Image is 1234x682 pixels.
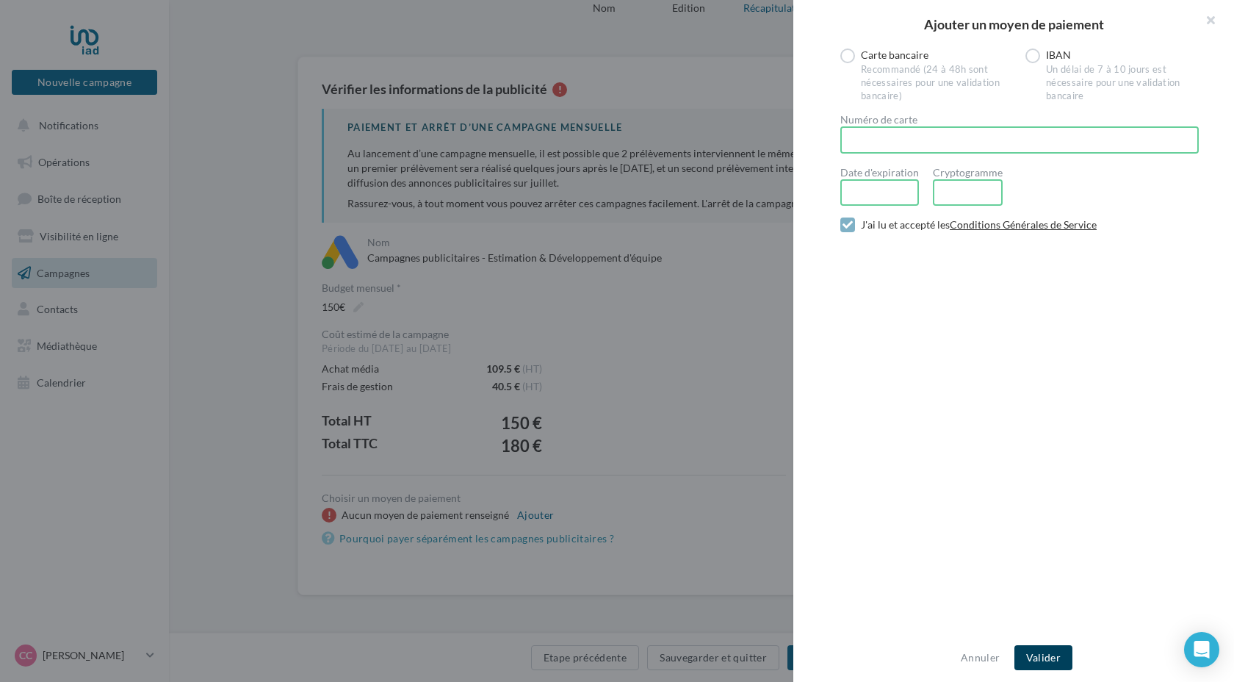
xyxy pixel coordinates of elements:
[933,168,1003,178] label: Cryptogramme
[840,49,1014,103] label: Carte bancaire
[861,218,1199,232] div: J'ai lu et accepté les
[946,187,989,199] iframe: Cadre sécurisé pour la saisie du code de sécurité CVC
[1014,645,1072,670] button: Valider
[817,18,1210,31] h2: Ajouter un moyen de paiement
[1184,632,1219,667] div: Open Intercom Messenger
[1025,49,1199,103] label: IBAN
[950,218,1097,231] a: Conditions Générales de Service
[854,134,1186,146] iframe: Cadre sécurisé pour la saisie du numéro de carte
[1046,63,1199,103] div: Un délai de 7 à 10 jours est nécessaire pour une validation bancaire
[955,649,1006,667] button: Annuler
[861,63,1014,103] div: Recommandé (24 à 48h sont nécessaires pour une validation bancaire)
[854,187,906,199] iframe: Cadre sécurisé pour la saisie de la date d'expiration
[840,115,1199,125] label: Numéro de carte
[840,168,919,178] label: Date d'expiration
